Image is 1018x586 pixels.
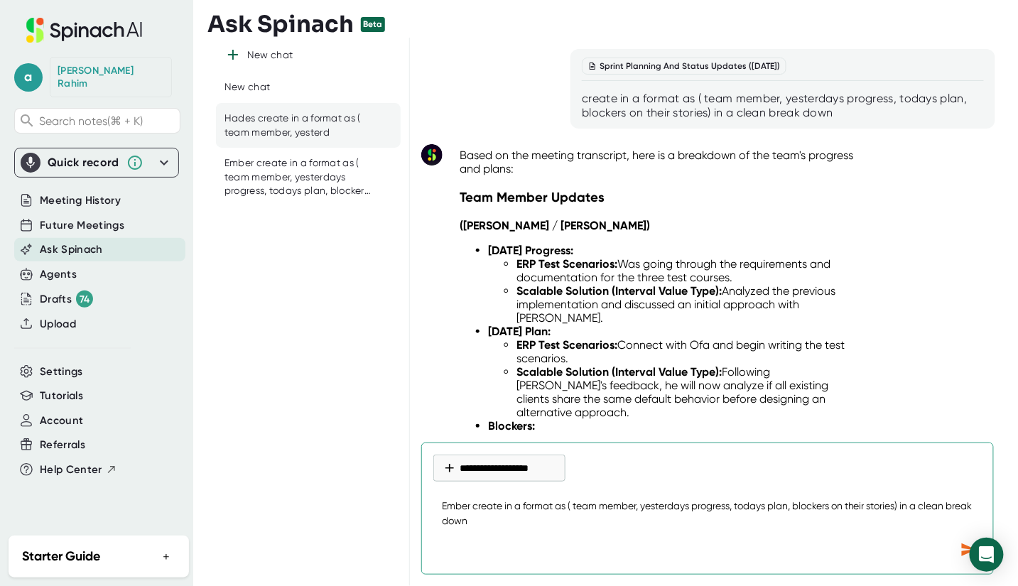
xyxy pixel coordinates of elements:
li: Following [PERSON_NAME]'s feedback, he will now analyze if all existing clients share the same de... [516,365,862,419]
button: Tutorials [40,388,83,404]
strong: ([PERSON_NAME] / [PERSON_NAME]) [460,219,650,232]
strong: Scalable Solution (Interval Value Type): [516,365,722,379]
button: Settings [40,364,83,380]
div: Quick record [48,156,119,170]
span: a [14,63,43,92]
strong: ERP Test Scenarios: [516,338,617,352]
strong: ERP Test Scenarios: [516,257,617,271]
strong: Team Member Updates [460,189,605,205]
div: Beta [361,17,385,32]
div: New chat [247,49,293,62]
li: Was going through the requirements and documentation for the three test courses. [516,257,862,284]
div: Sprint Planning And Status Updates ([DATE]) [582,58,786,75]
button: Upload [40,316,76,332]
button: Drafts 74 [40,291,93,308]
textarea: Ember create in a format as ( team member, yesterdays progress, todays plan, blockers on their st... [433,490,982,537]
div: Quick record [21,148,173,177]
h3: Ask Spinach [207,11,354,38]
li: Connect with Ofa and begin writing the test scenarios. [516,338,862,365]
button: Referrals [40,437,85,453]
div: Abdul Rahim [58,65,164,89]
button: Help Center [40,462,117,478]
span: Help Center [40,462,102,478]
li: Analyzed the previous implementation and discussed an initial approach with [PERSON_NAME]. [516,284,862,325]
div: Open Intercom Messenger [970,538,1004,572]
span: Search notes (⌘ + K) [39,114,143,128]
h2: Starter Guide [22,547,100,566]
strong: [DATE] Progress: [488,244,573,257]
button: Agents [40,266,77,283]
strong: [DATE] Plan: [488,325,551,338]
div: Ember create in a format as ( team member, yesterdays progress, todays plan, blockers on their st... [224,156,371,198]
button: Future Meetings [40,217,124,234]
button: + [157,546,175,567]
div: 74 [76,291,93,308]
button: Ask Spinach [40,242,103,258]
div: New chat [224,80,270,94]
div: Drafts [40,291,93,308]
button: Account [40,413,83,429]
div: Hades create in a format as ( team member, yesterd [224,112,371,139]
strong: Blockers: [488,419,535,433]
div: Send message [956,537,982,563]
strong: Scalable Solution (Interval Value Type): [516,284,722,298]
p: Based on the meeting transcript, here is a breakdown of the team's progress and plans: [460,148,862,175]
div: create in a format as ( team member, yesterdays progress, todays plan, blockers on their stories)... [582,92,984,120]
button: Meeting History [40,192,121,209]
